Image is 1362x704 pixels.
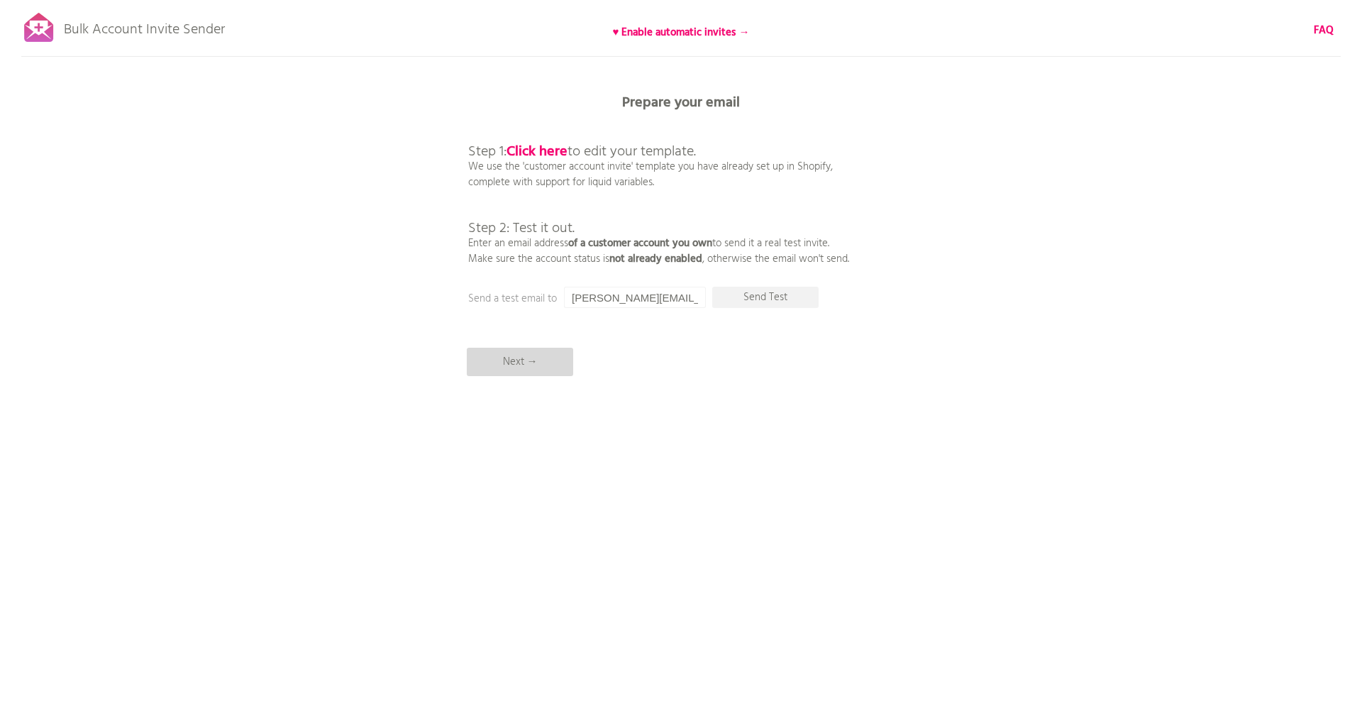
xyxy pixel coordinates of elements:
a: FAQ [1314,23,1334,38]
span: Step 1: to edit your template. [468,141,696,163]
b: FAQ [1314,22,1334,39]
p: Send Test [712,287,819,308]
a: Click here [506,141,567,163]
b: not already enabled [609,251,702,268]
p: Bulk Account Invite Sender [64,9,225,44]
b: Prepare your email [622,92,740,114]
span: Step 2: Test it out. [468,217,575,240]
p: Next → [467,348,573,376]
b: of a customer account you own [568,235,712,252]
p: We use the 'customer account invite' template you have already set up in Shopify, complete with s... [468,114,849,267]
p: Send a test email to [468,291,752,307]
b: ♥ Enable automatic invites → [613,24,750,41]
